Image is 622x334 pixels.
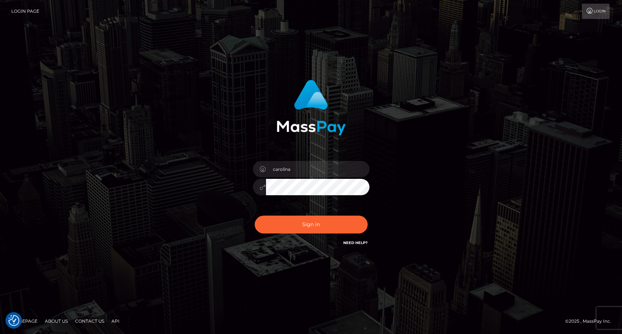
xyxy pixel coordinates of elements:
[42,315,71,327] a: About Us
[8,315,40,327] a: Homepage
[72,315,107,327] a: Contact Us
[255,216,368,233] button: Sign in
[8,315,19,326] img: Revisit consent button
[11,4,39,19] a: Login Page
[8,315,19,326] button: Consent Preferences
[565,317,617,325] div: © 2025 , MassPay Inc.
[266,161,369,177] input: Username...
[109,315,122,327] a: API
[582,4,610,19] a: Login
[277,80,346,135] img: MassPay Login
[343,240,368,245] a: Need Help?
